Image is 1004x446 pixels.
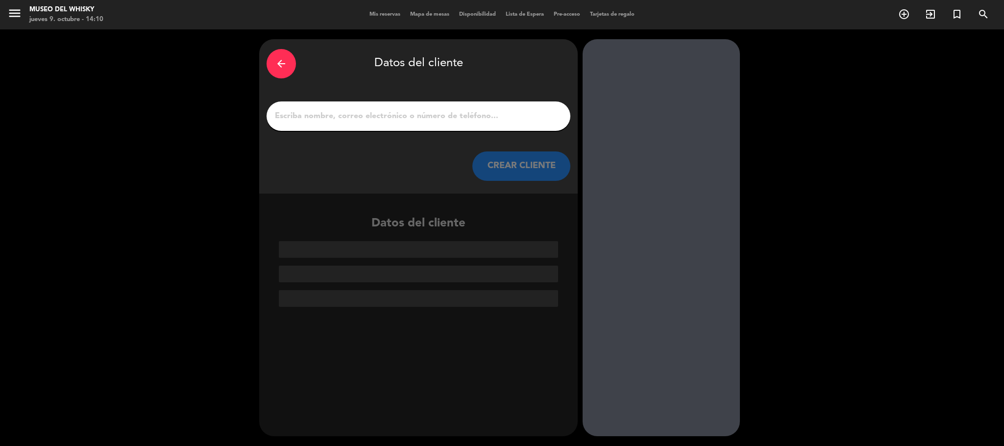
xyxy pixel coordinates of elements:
[549,12,585,17] span: Pre-acceso
[898,8,910,20] i: add_circle_outline
[275,58,287,70] i: arrow_back
[454,12,501,17] span: Disponibilidad
[978,8,989,20] i: search
[472,151,570,181] button: CREAR CLIENTE
[29,15,103,25] div: jueves 9. octubre - 14:10
[7,6,22,24] button: menu
[365,12,405,17] span: Mis reservas
[585,12,639,17] span: Tarjetas de regalo
[405,12,454,17] span: Mapa de mesas
[29,5,103,15] div: MUSEO DEL WHISKY
[7,6,22,21] i: menu
[925,8,936,20] i: exit_to_app
[951,8,963,20] i: turned_in_not
[501,12,549,17] span: Lista de Espera
[267,47,570,81] div: Datos del cliente
[274,109,563,123] input: Escriba nombre, correo electrónico o número de teléfono...
[259,214,578,307] div: Datos del cliente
